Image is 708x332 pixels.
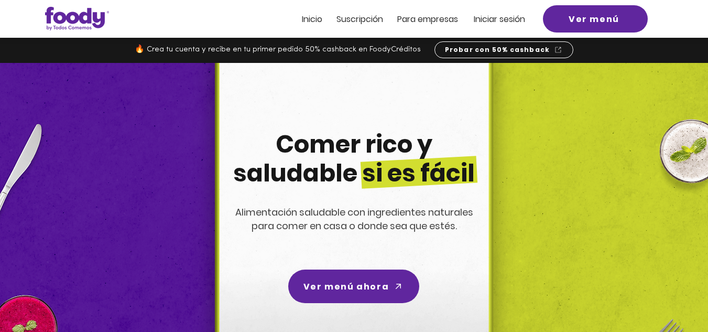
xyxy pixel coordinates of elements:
a: Ver menú ahora [288,270,419,303]
span: Suscripción [336,13,383,25]
span: Iniciar sesión [474,13,525,25]
a: Para empresas [397,15,458,24]
img: Logo_Foody V2.0.0 (3).png [45,7,109,30]
a: Suscripción [336,15,383,24]
span: 🔥 Crea tu cuenta y recibe en tu primer pedido 50% cashback en FoodyCréditos [135,46,421,53]
span: Probar con 50% cashback [445,45,550,55]
span: Ver menú [569,13,619,26]
span: Pa [397,13,407,25]
iframe: Messagebird Livechat Widget [647,271,698,322]
a: Probar con 50% cashback [434,41,573,58]
span: Alimentación saludable con ingredientes naturales para comer en casa o donde sea que estés. [235,206,473,232]
span: Inicio [302,13,322,25]
span: ra empresas [407,13,458,25]
a: Ver menú [543,5,648,33]
span: Comer rico y saludable si es fácil [233,127,475,190]
span: Ver menú ahora [303,280,389,293]
a: Iniciar sesión [474,15,525,24]
a: Inicio [302,15,322,24]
